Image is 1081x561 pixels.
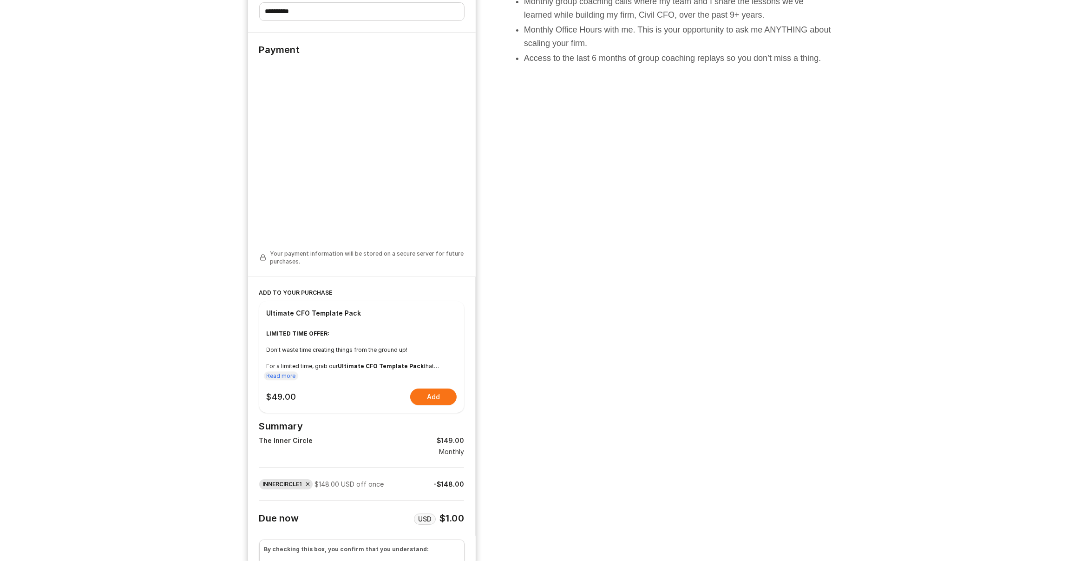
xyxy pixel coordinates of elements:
span: INNERCIRCLE1 [263,480,302,488]
legend: Payment [259,33,300,56]
button: remove [305,481,311,487]
div: -$148.00 [433,479,464,489]
li: Monthly Office Hours with me. This is your opportunity to ask me ANYTHING about scaling your firm. [524,23,833,50]
pds-text: The Inner Circle [259,436,313,445]
h5: Add to your purchase [259,288,465,297]
div: $148.00 USD off once [315,479,432,489]
strong: Ultimate CFO Template Pack [338,363,424,370]
h4: Due now [259,512,299,524]
pds-box: Your payment information will be stored on a secure server for future purchases. [259,250,465,265]
strong: LIMITED TIME OFFER: [267,330,330,337]
span: $1.00 [439,513,464,524]
p: For a limited time, grab our that includes 10 of the templates my firm uses every day for just $4... [267,362,457,370]
strong: By checking this box, you confirm that you understand: [264,546,429,553]
li: Access to the last 6 months of group coaching replays so you don’t miss a thing. [524,52,833,65]
button: Add [410,389,457,405]
pds-text: $149.00 [437,436,464,445]
iframe: To enrich screen reader interactions, please activate Accessibility in Grammarly extension settings [257,59,467,244]
button: Read more [267,372,296,380]
div: $49.00 [267,392,296,402]
p: Don't waste time creating things from the ground up! [267,345,457,354]
div: Ultimate CFO Template Pack [267,309,361,318]
span: USD [418,515,432,524]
